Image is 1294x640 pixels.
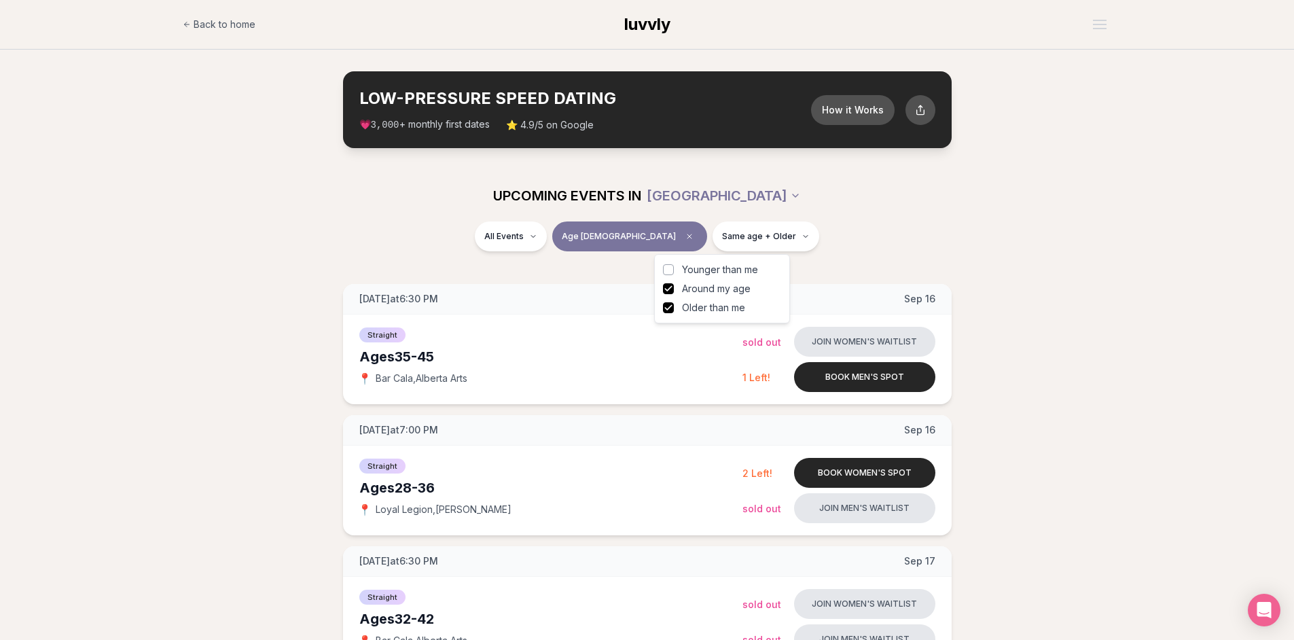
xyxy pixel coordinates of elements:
a: Back to home [183,11,255,38]
div: Ages 35-45 [359,347,742,366]
span: 2 Left! [742,467,772,479]
span: 1 Left! [742,372,770,383]
span: Back to home [194,18,255,31]
span: Sep 17 [904,554,935,568]
button: All Events [475,221,547,251]
button: Join women's waitlist [794,589,935,619]
a: luvvly [624,14,670,35]
span: 3,000 [371,120,399,130]
span: Clear age [681,228,698,245]
span: Sep 16 [904,292,935,306]
button: Younger than me [663,264,674,275]
span: Straight [359,590,406,605]
span: Straight [359,327,406,342]
span: Straight [359,459,406,474]
button: Open menu [1088,14,1112,35]
span: Age [DEMOGRAPHIC_DATA] [562,231,676,242]
span: ⭐ 4.9/5 on Google [506,118,594,132]
span: All Events [484,231,524,242]
span: Loyal Legion , [PERSON_NAME] [376,503,511,516]
div: Ages 32-42 [359,609,742,628]
button: Around my age [663,283,674,294]
span: Sep 16 [904,423,935,437]
span: [DATE] at 6:30 PM [359,292,438,306]
span: 📍 [359,373,370,384]
span: 📍 [359,504,370,515]
button: Join men's waitlist [794,493,935,523]
span: Sold Out [742,336,781,348]
button: Join women's waitlist [794,327,935,357]
button: [GEOGRAPHIC_DATA] [647,181,801,211]
button: Same age + Older [713,221,819,251]
span: luvvly [624,14,670,34]
div: Ages 28-36 [359,478,742,497]
h2: LOW-PRESSURE SPEED DATING [359,88,811,109]
span: Around my age [682,282,751,296]
span: Same age + Older [722,231,796,242]
span: UPCOMING EVENTS IN [493,186,641,205]
span: [DATE] at 7:00 PM [359,423,438,437]
button: Age [DEMOGRAPHIC_DATA]Clear age [552,221,707,251]
span: 💗 + monthly first dates [359,118,490,132]
span: Sold Out [742,599,781,610]
span: [DATE] at 6:30 PM [359,554,438,568]
button: Book women's spot [794,458,935,488]
span: Older than me [682,301,745,315]
button: Book men's spot [794,362,935,392]
span: Bar Cala , Alberta Arts [376,372,467,385]
button: Older than me [663,302,674,313]
span: Younger than me [682,263,758,277]
div: Open Intercom Messenger [1248,594,1280,626]
button: How it Works [811,95,895,125]
span: Sold Out [742,503,781,514]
